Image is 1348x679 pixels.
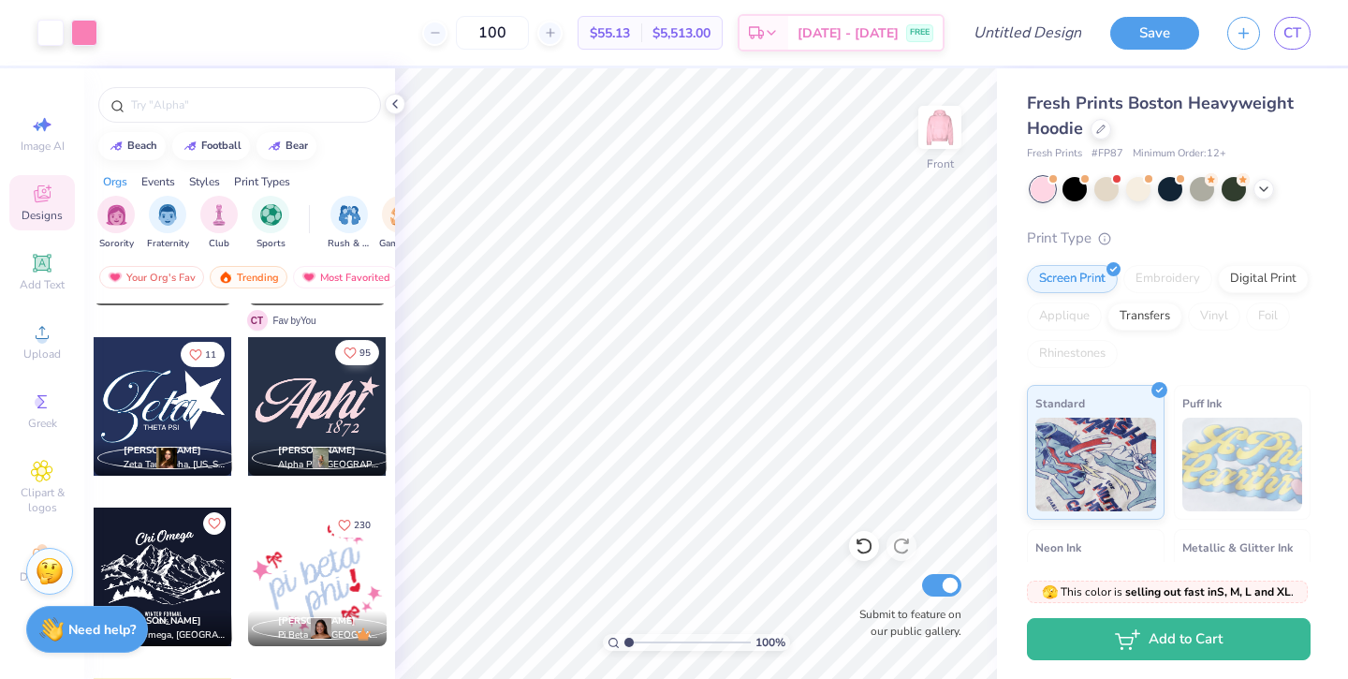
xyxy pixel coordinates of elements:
[23,347,61,362] span: Upload
[359,348,371,358] span: 95
[205,350,216,360] span: 11
[328,237,371,251] span: Rush & Bid
[200,196,238,251] div: filter for Club
[1027,265,1118,293] div: Screen Print
[97,196,135,251] div: filter for Sorority
[201,140,242,151] div: football
[278,628,379,642] span: Pi Beta Phi, [GEOGRAPHIC_DATA][US_STATE]
[959,14,1096,52] input: Untitled Design
[379,196,422,251] button: filter button
[20,277,65,292] span: Add Text
[157,204,178,226] img: Fraternity Image
[21,139,65,154] span: Image AI
[1042,583,1058,601] span: 🫣
[1188,303,1240,331] div: Vinyl
[328,196,371,251] div: filter for Rush & Bid
[189,173,220,190] div: Styles
[124,614,201,627] span: [PERSON_NAME]
[183,140,198,152] img: trend_line.gif
[921,109,959,146] img: Front
[456,16,529,50] input: – –
[927,155,954,172] div: Front
[1107,303,1182,331] div: Transfers
[293,266,399,288] div: Most Favorited
[278,444,356,457] span: [PERSON_NAME]
[1027,618,1311,660] button: Add to Cart
[335,340,379,365] button: Like
[124,458,225,472] span: Zeta Tau Alpha, [US_STATE][GEOGRAPHIC_DATA]
[252,196,289,251] div: filter for Sports
[28,416,57,431] span: Greek
[1218,265,1309,293] div: Digital Print
[1125,584,1291,599] strong: selling out fast in S, M, L and XL
[1246,303,1290,331] div: Foil
[99,237,134,251] span: Sorority
[1035,538,1081,557] span: Neon Ink
[20,569,65,584] span: Decorate
[1274,17,1311,50] a: CT
[22,208,63,223] span: Designs
[286,140,308,151] div: bear
[124,444,201,457] span: [PERSON_NAME]
[590,23,630,43] span: $55.13
[910,26,930,39] span: FREE
[1027,146,1082,162] span: Fresh Prints
[755,634,785,651] span: 100 %
[127,140,157,151] div: beach
[1027,340,1118,368] div: Rhinestones
[147,196,189,251] div: filter for Fraternity
[234,173,290,190] div: Print Types
[1027,228,1311,249] div: Print Type
[1035,418,1156,511] img: Standard
[129,96,369,114] input: Try "Alpha"
[1123,265,1212,293] div: Embroidery
[181,342,225,367] button: Like
[1283,22,1301,44] span: CT
[106,204,127,226] img: Sorority Image
[209,204,229,226] img: Club Image
[390,204,412,226] img: Game Day Image
[103,173,127,190] div: Orgs
[141,173,175,190] div: Events
[252,196,289,251] button: filter button
[1042,583,1294,600] span: This color is .
[278,614,356,627] span: [PERSON_NAME]
[97,196,135,251] button: filter button
[1035,393,1085,413] span: Standard
[1133,146,1226,162] span: Minimum Order: 12 +
[379,237,422,251] span: Game Day
[1110,17,1199,50] button: Save
[210,266,287,288] div: Trending
[200,196,238,251] button: filter button
[203,512,226,535] button: Like
[354,521,371,530] span: 230
[1027,92,1294,140] span: Fresh Prints Boston Heavyweight Hoodie
[849,606,961,640] label: Submit to feature on our public gallery.
[1092,146,1123,162] span: # FP87
[147,196,189,251] button: filter button
[278,458,379,472] span: Alpha Phi, [GEOGRAPHIC_DATA][US_STATE], [PERSON_NAME]
[260,204,282,226] img: Sports Image
[339,204,360,226] img: Rush & Bid Image
[247,310,268,331] span: C T
[328,196,371,251] button: filter button
[209,237,229,251] span: Club
[99,266,204,288] div: Your Org's Fav
[330,512,379,538] button: Like
[218,271,233,284] img: trending.gif
[68,621,136,639] strong: Need help?
[9,485,75,515] span: Clipart & logos
[1182,418,1303,511] img: Puff Ink
[124,628,225,642] span: Chi Omega, [GEOGRAPHIC_DATA]
[798,23,899,43] span: [DATE] - [DATE]
[172,132,250,160] button: football
[267,140,282,152] img: trend_line.gif
[301,271,316,284] img: most_fav.gif
[1027,303,1102,331] div: Applique
[1182,538,1293,557] span: Metallic & Glitter Ink
[256,132,316,160] button: bear
[652,23,711,43] span: $5,513.00
[273,314,316,328] span: Fav by You
[108,271,123,284] img: most_fav.gif
[109,140,124,152] img: trend_line.gif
